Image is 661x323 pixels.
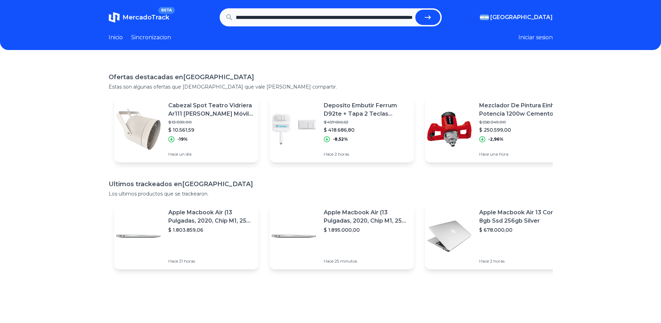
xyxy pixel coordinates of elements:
img: Featured image [270,212,318,260]
p: Hace un día [168,151,253,157]
a: Featured imageApple Macbook Air 13 Core I5 8gb Ssd 256gb Silver$ 678.000,00Hace 2 horas [425,203,569,270]
a: Featured imageApple Macbook Air (13 Pulgadas, 2020, Chip M1, 256 Gb De Ssd, 8 Gb De Ram) - Plata$... [270,203,414,270]
h1: Ultimos trackeados en [GEOGRAPHIC_DATA] [109,179,553,189]
a: Featured imageMezclador De Pintura Einhell Potencia 1200w Cemento Yeso$ 258.249,00$ 250.599,00-2,... [425,96,569,163]
p: Hace una hora [479,151,564,157]
p: -2,96% [488,136,503,142]
span: MercadoTrack [122,14,169,21]
img: Featured image [425,212,474,260]
p: Hace 2 horas [324,151,408,157]
p: Cabezal Spot Teatro Vidriera Ar111 [PERSON_NAME] Móvil Led Completo [168,101,253,118]
img: Featured image [270,105,318,154]
p: $ 1.895.000,00 [324,226,408,233]
img: Featured image [425,105,474,154]
p: Hace 21 horas [168,258,253,264]
p: $ 1.803.859,06 [168,226,253,233]
a: Sincronizacion [131,33,171,42]
a: Featured imageApple Macbook Air (13 Pulgadas, 2020, Chip M1, 256 Gb De Ssd, 8 Gb De Ram) - Plata$... [114,203,259,270]
p: Apple Macbook Air (13 Pulgadas, 2020, Chip M1, 256 Gb De Ssd, 8 Gb De Ram) - Plata [168,208,253,225]
button: Iniciar sesion [518,33,553,42]
p: $ 258.249,00 [479,119,564,125]
p: $ 250.599,00 [479,126,564,133]
span: BETA [158,7,175,14]
a: Inicio [109,33,123,42]
p: -19% [177,136,188,142]
img: Featured image [114,105,163,154]
button: [GEOGRAPHIC_DATA] [480,13,553,22]
p: $ 457.696,62 [324,119,408,125]
img: Argentina [480,15,489,20]
p: Mezclador De Pintura Einhell Potencia 1200w Cemento Yeso [479,101,564,118]
p: $ 10.561,59 [168,126,253,133]
img: MercadoTrack [109,12,120,23]
span: [GEOGRAPHIC_DATA] [490,13,553,22]
p: $ 418.686,80 [324,126,408,133]
a: MercadoTrackBETA [109,12,169,23]
p: Los ultimos productos que se trackearon. [109,190,553,197]
p: $ 13.039,00 [168,119,253,125]
p: Apple Macbook Air 13 Core I5 8gb Ssd 256gb Silver [479,208,564,225]
p: Hace 2 horas [479,258,564,264]
p: -8,52% [333,136,348,142]
a: Featured imageDeposito Embutir Ferrum D92te + Tapa 2 Teclas Ferrum Vta52-b$ 457.696,62$ 418.686,8... [270,96,414,163]
p: Apple Macbook Air (13 Pulgadas, 2020, Chip M1, 256 Gb De Ssd, 8 Gb De Ram) - Plata [324,208,408,225]
p: Estas son algunas ofertas que [DEMOGRAPHIC_DATA] que vale [PERSON_NAME] compartir. [109,83,553,90]
img: Featured image [114,212,163,260]
p: $ 678.000,00 [479,226,564,233]
p: Deposito Embutir Ferrum D92te + Tapa 2 Teclas Ferrum Vta52-b [324,101,408,118]
a: Featured imageCabezal Spot Teatro Vidriera Ar111 [PERSON_NAME] Móvil Led Completo$ 13.039,00$ 10.... [114,96,259,163]
p: Hace 25 minutos [324,258,408,264]
h1: Ofertas destacadas en [GEOGRAPHIC_DATA] [109,72,553,82]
